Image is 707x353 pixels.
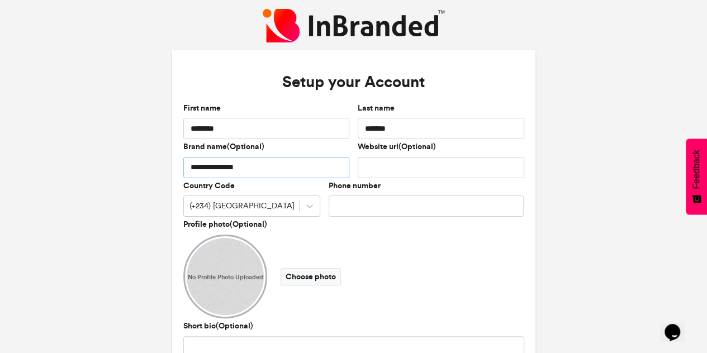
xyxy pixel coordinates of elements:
[660,308,696,342] iframe: chat widget
[183,103,221,114] label: First name
[358,103,395,114] label: Last name
[183,61,524,103] h3: Setup your Account
[183,141,264,152] label: Brand name(Optional)
[358,141,436,152] label: Website url(Optional)
[329,180,381,192] label: Phone number
[183,235,267,318] img: User profile DP
[281,268,341,285] label: Choose photo
[189,201,295,212] div: (+234) [GEOGRAPHIC_DATA]
[183,321,253,332] label: Short bio(Optional)
[263,9,444,42] img: InBranded Logo
[691,150,701,189] span: Feedback
[183,180,235,192] label: Country Code
[188,273,263,282] span: No Profile Photo Uploaded
[686,139,707,214] button: Feedback - Show survey
[183,219,267,230] label: Profile photo(Optional)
